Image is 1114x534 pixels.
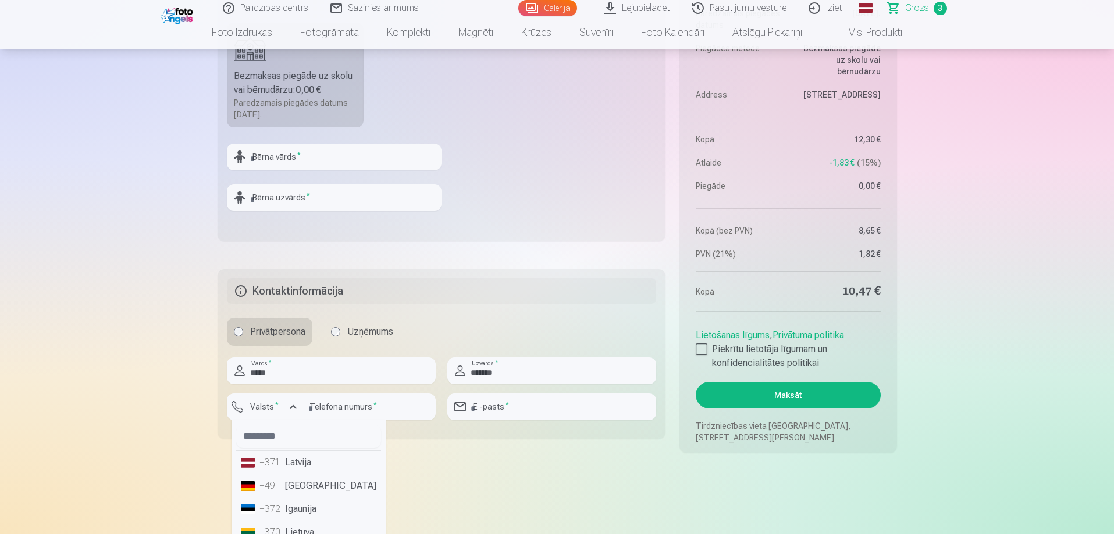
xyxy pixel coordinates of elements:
a: Foto kalendāri [627,16,718,49]
dd: 0,00 € [794,180,881,192]
li: [GEOGRAPHIC_DATA] [236,474,381,497]
div: , [696,324,880,370]
a: Fotogrāmata [286,16,373,49]
h5: Kontaktinformācija [227,278,657,304]
label: Privātpersona [227,318,312,346]
dt: Kopā [696,134,782,145]
button: Valsts* [227,393,302,420]
a: Krūzes [507,16,565,49]
a: Suvenīri [565,16,627,49]
dt: Kopā (bez PVN) [696,225,782,236]
label: Piekrītu lietotāja līgumam un konfidencialitātes politikai [696,342,880,370]
dt: Address [696,89,782,101]
dd: 1,82 € [794,248,881,260]
dd: 12,30 € [794,134,881,145]
div: Bezmaksas piegāde uz skolu vai bērnudārzu : [234,69,357,97]
a: Foto izdrukas [198,16,286,49]
span: Grozs [905,1,929,15]
dd: 10,47 € [794,284,881,300]
dt: Piegāde [696,180,782,192]
li: Latvija [236,451,381,474]
span: 15 % [857,157,881,169]
input: Uzņēmums [331,327,340,336]
label: Valsts [245,401,283,413]
dt: Atlaide [696,157,782,169]
a: Lietošanas līgums [696,329,770,341]
button: Maksāt [696,382,880,408]
li: Igaunija [236,497,381,521]
p: Tirdzniecības vieta [GEOGRAPHIC_DATA], [STREET_ADDRESS][PERSON_NAME] [696,420,880,443]
img: /fa1 [161,5,196,24]
dt: PVN (21%) [696,248,782,260]
dd: Bezmaksas piegāde uz skolu vai bērnudārzu [794,42,881,77]
a: Visi produkti [816,16,916,49]
a: Privātuma politika [773,329,844,341]
input: Privātpersona [234,327,243,336]
dd: 8,65 € [794,225,881,236]
dt: Piegādes metode [696,42,782,77]
span: 3 [934,2,947,15]
a: Komplekti [373,16,444,49]
div: Paredzamais piegādes datums [DATE]. [234,97,357,120]
dd: [STREET_ADDRESS] [794,89,881,101]
dt: Kopā [696,284,782,300]
a: Magnēti [444,16,507,49]
div: +372 [259,502,283,516]
b: 0,00 € [296,84,321,95]
div: +371 [259,456,283,470]
div: +49 [259,479,283,493]
label: Uzņēmums [324,318,400,346]
span: -1,83 € [829,157,855,169]
a: Atslēgu piekariņi [718,16,816,49]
